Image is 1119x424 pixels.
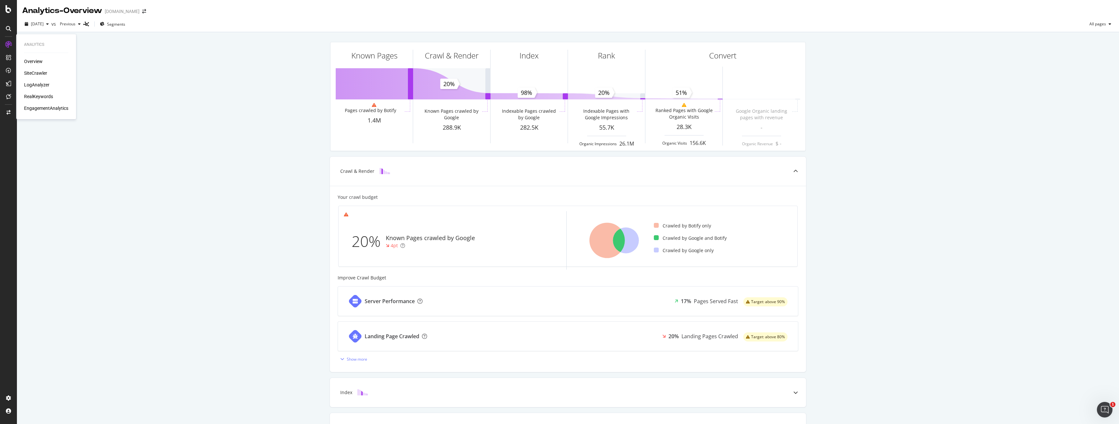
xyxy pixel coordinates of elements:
div: Improve Crawl Budget [338,275,798,281]
button: Show more [338,354,367,364]
div: Crawled by Google only [654,247,714,254]
span: Previous [57,21,75,27]
span: Target: above 90% [751,300,785,304]
div: Pages Served Fast [694,298,738,305]
a: EngagementAnalytics [24,105,68,111]
img: block-icon [380,168,390,174]
div: arrow-right-arrow-left [142,9,146,14]
div: Show more [347,356,367,362]
div: 20% [352,231,386,252]
a: Overview [24,58,43,65]
div: Crawl & Render [340,168,374,174]
div: Analytics - Overview [22,5,102,16]
button: All pages [1087,19,1114,29]
div: Analytics [24,42,68,47]
div: [DOMAIN_NAME] [105,8,140,15]
a: Landing Page Crawled20%Landing Pages Crawledwarning label [338,321,798,351]
div: Pages crawled by Botify [345,107,396,114]
div: Crawled by Google and Botify [654,235,727,241]
div: 17% [681,298,691,305]
a: RealKeywords [24,93,53,100]
div: 282.5K [491,123,568,132]
a: LogAnalyzer [24,82,49,88]
span: All pages [1087,21,1106,27]
div: 288.9K [413,123,490,132]
span: 2025 Aug. 7th [31,21,44,27]
div: warning label [743,332,788,341]
span: Segments [107,21,125,27]
div: Crawl & Render [425,50,479,61]
div: Known Pages crawled by Google [386,234,475,242]
div: 20% [668,333,679,340]
div: Known Pages crawled by Google [422,108,480,121]
div: Your crawl budget [338,194,378,200]
button: Previous [57,19,83,29]
a: Server Performance17%Pages Served Fastwarning label [338,286,798,316]
button: Segments [97,19,128,29]
div: Known Pages [351,50,398,61]
button: [DATE] [22,19,51,29]
div: Landing Pages Crawled [681,333,738,340]
span: 1 [1110,402,1115,407]
iframe: Intercom live chat [1097,402,1112,418]
div: Rank [598,50,615,61]
div: Server Performance [365,298,415,305]
div: Index [519,50,539,61]
div: Indexable Pages with Google Impressions [577,108,635,121]
div: 55.7K [568,123,645,132]
div: Indexable Pages crawled by Google [500,108,558,121]
div: 4pt [391,242,398,249]
div: warning label [743,297,788,306]
div: 1.4M [336,116,413,125]
div: Index [340,389,352,396]
a: SiteCrawler [24,70,47,76]
div: Organic Impressions [579,141,617,147]
img: block-icon [357,389,368,395]
span: Target: above 80% [751,335,785,339]
span: vs [51,21,57,27]
div: Landing Page Crawled [365,333,419,340]
div: 26.1M [619,140,634,148]
div: Crawled by Botify only [654,223,711,229]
